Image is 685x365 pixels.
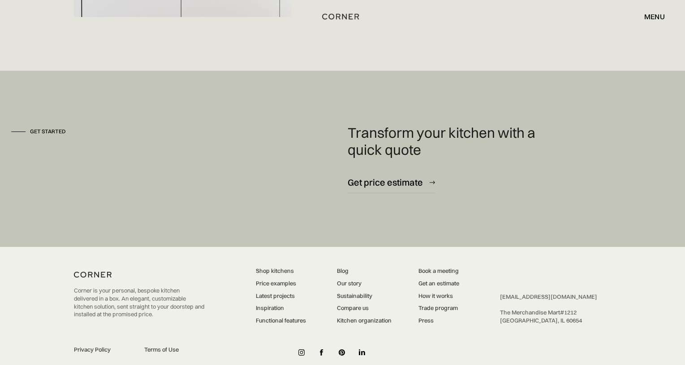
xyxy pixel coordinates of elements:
a: Latest projects [256,292,306,300]
div: menu [635,9,665,24]
a: How it works [418,292,459,300]
a: Sustainability [337,292,392,300]
p: Corner is your personal, bespoke kitchen delivered in a box. An elegant, customizable kitchen sol... [74,287,204,318]
a: Compare us [337,304,392,312]
a: Get an estimate [418,280,459,288]
a: Press [418,317,459,325]
div: ‍ The Merchandise Mart #1212 ‍ [GEOGRAPHIC_DATA], IL 60654 [500,293,597,324]
a: Inspiration [256,304,306,312]
div: Get price estimate [348,176,423,188]
div: menu [644,13,665,20]
a: Functional features [256,317,306,325]
a: home [315,11,370,22]
a: Terms of Use [144,346,204,354]
a: Get price estimate [348,171,435,193]
p: Transform your kitchen with a quick quote [348,124,569,158]
a: Our story [337,280,392,288]
a: Book a meeting [418,267,459,275]
a: Privacy Policy [74,346,134,354]
a: Price examples [256,280,306,288]
div: Get started [30,128,66,136]
a: Shop kitchens [256,267,306,275]
a: Blog [337,267,392,275]
a: Trade program [418,304,459,312]
a: Kitchen organization [337,317,392,325]
a: [EMAIL_ADDRESS][DOMAIN_NAME] [500,293,597,300]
